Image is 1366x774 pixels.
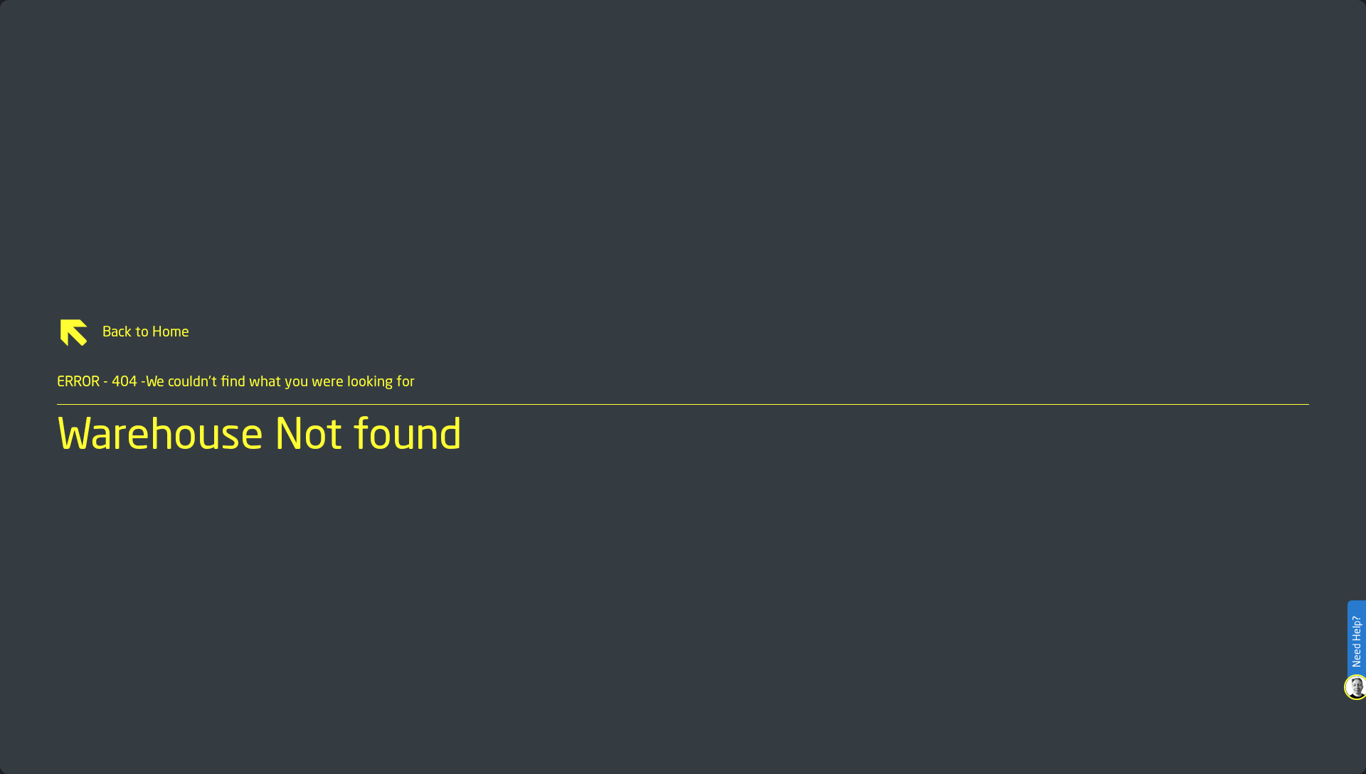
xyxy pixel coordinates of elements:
div: ERROR - 404 - We couldn't find what you were looking for [57,373,1309,405]
a: link-to-/ [57,316,1309,350]
label: Need Help? [1349,602,1365,682]
div: Warehouse Not found [57,416,1309,459]
span: Back to Home [91,323,1309,343]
